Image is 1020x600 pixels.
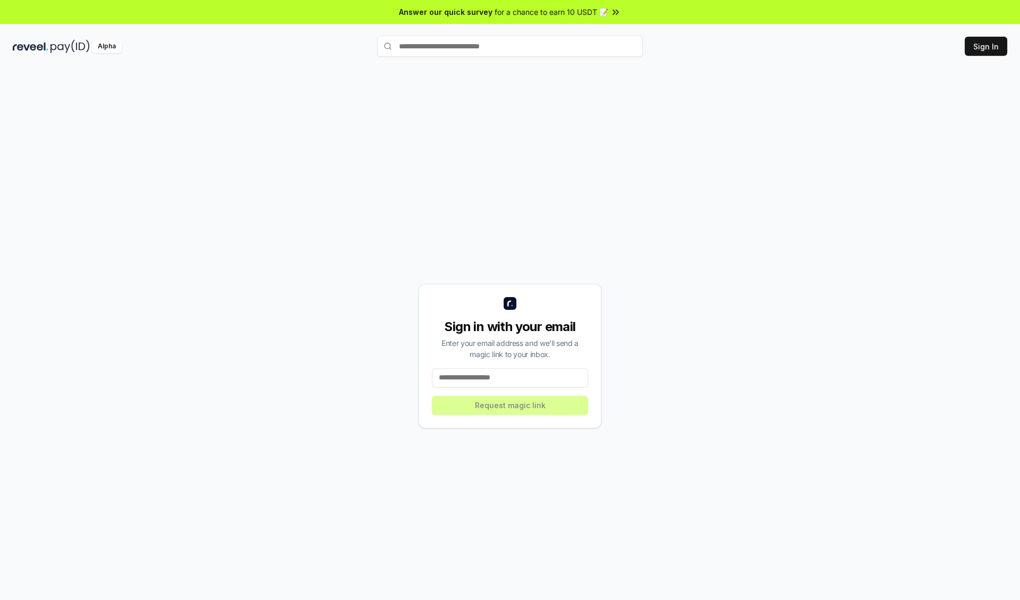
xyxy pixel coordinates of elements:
img: reveel_dark [13,40,48,53]
div: Enter your email address and we’ll send a magic link to your inbox. [432,337,588,360]
img: pay_id [50,40,90,53]
span: Answer our quick survey [399,6,492,18]
span: for a chance to earn 10 USDT 📝 [495,6,608,18]
div: Alpha [92,40,122,53]
button: Sign In [965,37,1007,56]
img: logo_small [504,297,516,310]
div: Sign in with your email [432,318,588,335]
